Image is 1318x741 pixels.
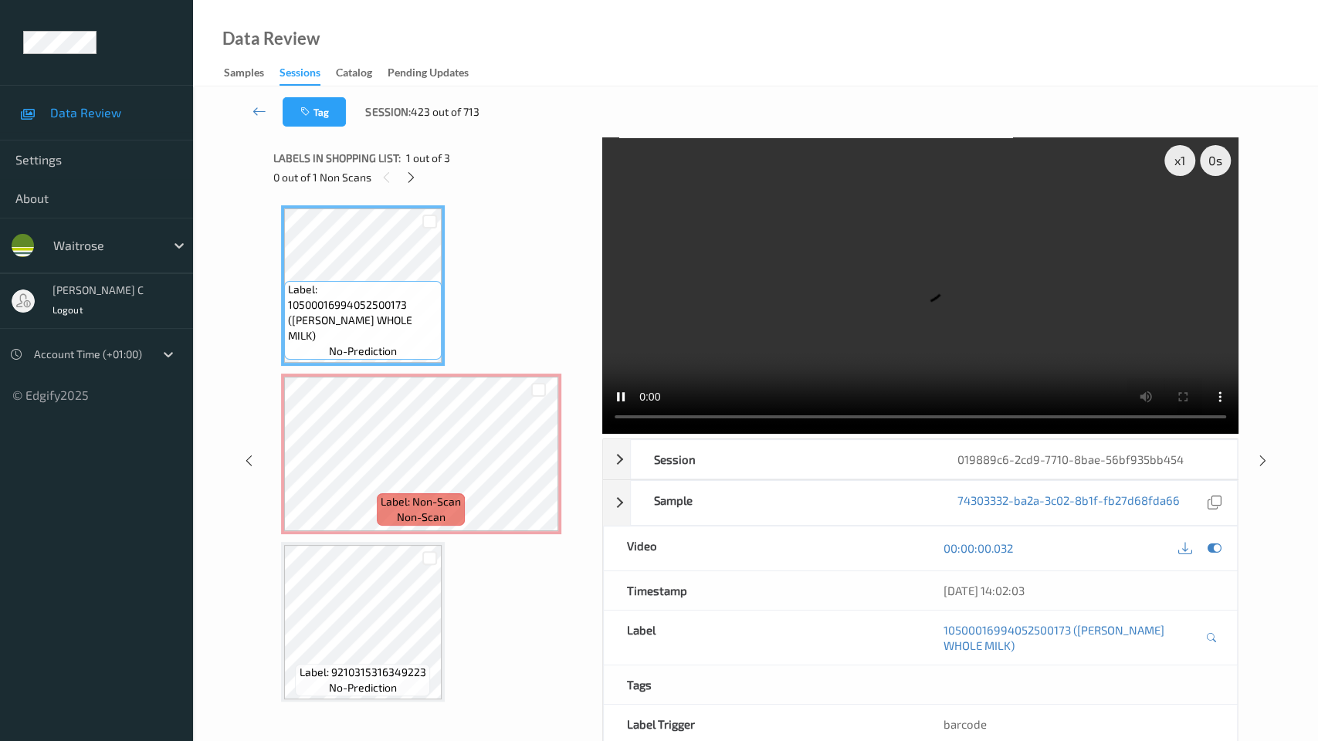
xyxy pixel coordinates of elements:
[933,440,1236,479] div: 019889c6-2cd9-7710-8bae-56bf935bb454
[604,611,920,665] div: Label
[631,481,933,525] div: Sample
[406,151,450,166] span: 1 out of 3
[329,680,397,695] span: no-prediction
[604,665,920,704] div: Tags
[224,65,264,84] div: Samples
[300,665,426,680] span: Label: 9210315316349223
[224,63,280,84] a: Samples
[273,151,401,166] span: Labels in shopping list:
[388,65,469,84] div: Pending Updates
[280,63,336,86] a: Sessions
[336,63,388,84] a: Catalog
[273,167,591,187] div: 0 out of 1 Non Scans
[336,65,372,84] div: Catalog
[1164,145,1195,176] div: x 1
[397,509,446,525] span: non-scan
[1200,145,1231,176] div: 0 s
[381,494,461,509] span: Label: Non-Scan
[944,622,1201,653] a: 10500016994052500173 ([PERSON_NAME] WHOLE MILK)
[944,583,1214,598] div: [DATE] 14:02:03
[288,282,438,343] span: Label: 10500016994052500173 ([PERSON_NAME] WHOLE MILK)
[365,104,410,120] span: Session:
[283,97,346,127] button: Tag
[280,65,320,86] div: Sessions
[944,540,1013,556] a: 00:00:00.032
[603,480,1238,526] div: Sample74303332-ba2a-3c02-8b1f-fb27d68fda66
[604,526,920,570] div: Video
[603,439,1238,479] div: Session019889c6-2cd9-7710-8bae-56bf935bb454
[388,63,484,84] a: Pending Updates
[410,104,479,120] span: 423 out of 713
[329,343,397,359] span: no-prediction
[957,492,1179,513] a: 74303332-ba2a-3c02-8b1f-fb27d68fda66
[604,571,920,610] div: Timestamp
[631,440,933,479] div: Session
[222,31,320,46] div: Data Review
